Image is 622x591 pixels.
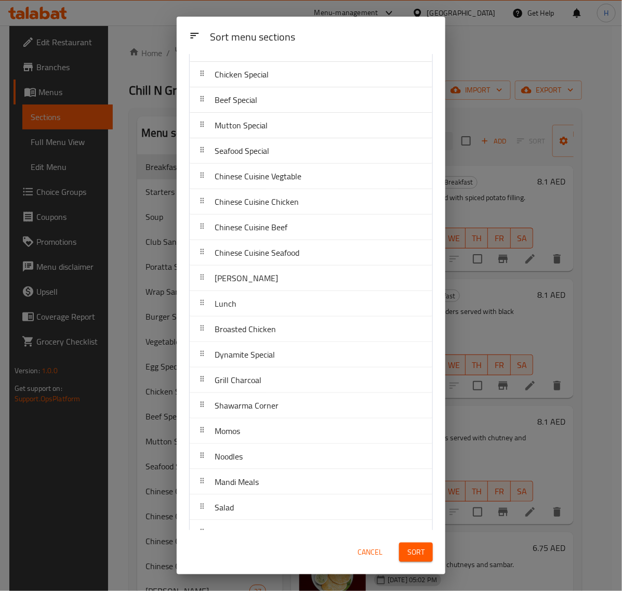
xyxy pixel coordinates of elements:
[190,520,432,546] div: Fried Rice
[190,87,432,113] div: Beef Special
[215,423,240,439] span: Momos
[190,342,432,367] div: Dynamite Special
[190,113,432,138] div: Mutton Special
[190,444,432,469] div: Noodles
[215,168,301,184] span: Chinese Cuisine Vegtable
[215,194,299,209] span: Chinese Cuisine Chicken
[215,245,299,260] span: Chinese Cuisine Seafood
[215,219,287,235] span: Chinese Cuisine Beef
[215,398,279,413] span: Shawarma Corner
[358,546,382,559] span: Cancel
[190,367,432,393] div: Grill Charcoal
[190,469,432,495] div: Mandi Meals
[206,26,437,49] div: Sort menu sections
[215,92,257,108] span: Beef Special
[190,418,432,444] div: Momos
[190,291,432,317] div: Lunch
[190,138,432,164] div: Seafood Special
[190,215,432,240] div: Chinese Cuisine Beef
[190,164,432,189] div: Chinese Cuisine Vegtable
[215,449,243,464] span: Noodles
[215,117,268,133] span: Mutton Special
[215,67,269,82] span: Chicken Special
[215,321,276,337] span: Broasted Chicken
[190,393,432,418] div: Shawarma Corner
[190,495,432,520] div: Salad
[353,543,387,562] button: Cancel
[215,270,278,286] span: [PERSON_NAME]
[190,189,432,215] div: Chinese Cuisine Chicken
[215,372,261,388] span: Grill Charcoal
[407,546,425,559] span: Sort
[215,500,234,515] span: Salad
[399,543,433,562] button: Sort
[190,240,432,266] div: Chinese Cuisine Seafood
[190,266,432,291] div: [PERSON_NAME]
[215,143,269,159] span: Seafood Special
[215,474,259,490] span: Mandi Meals
[215,347,275,362] span: Dynamite Special
[190,62,432,87] div: Chicken Special
[215,525,248,541] span: Fried Rice
[215,296,236,311] span: Lunch
[190,317,432,342] div: Broasted Chicken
